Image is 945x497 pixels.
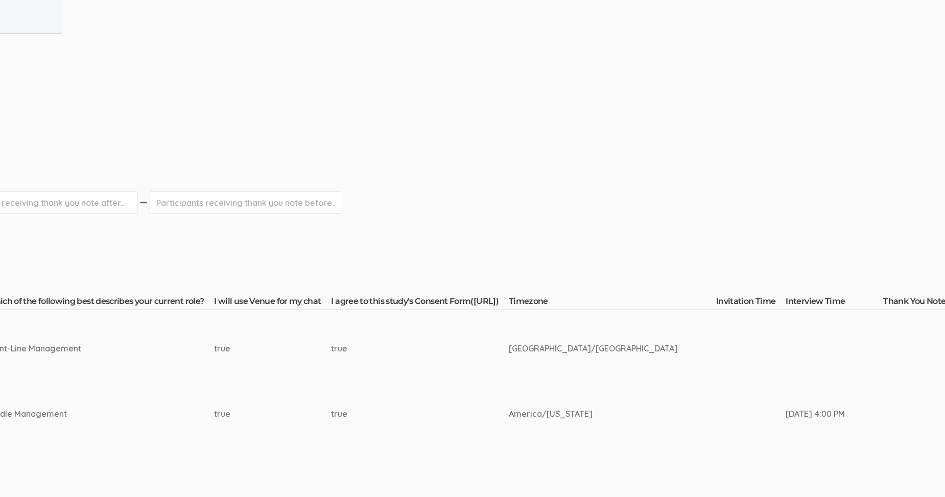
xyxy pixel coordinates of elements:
[331,296,508,310] th: I agree to this study's Consent Form([URL])
[509,296,716,310] th: Timezone
[716,296,786,310] th: Invitation Time
[214,343,293,354] div: true
[150,192,341,214] input: Participants receiving thank you note before...
[331,343,470,354] div: true
[331,408,470,420] div: true
[786,296,883,310] th: Interview Time
[214,296,331,310] th: I will use Venue for my chat
[786,408,845,420] div: [DATE] 4:00 PM
[894,448,945,497] iframe: Chat Widget
[509,310,716,387] td: [GEOGRAPHIC_DATA]/[GEOGRAPHIC_DATA]
[509,387,716,441] td: America/[US_STATE]
[214,408,293,420] div: true
[138,192,149,214] img: dash.svg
